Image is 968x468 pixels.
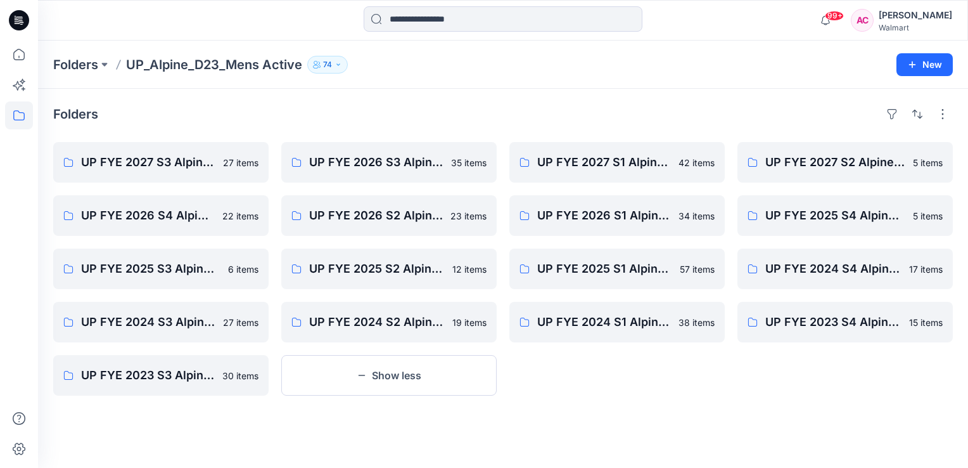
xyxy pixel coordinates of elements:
[509,195,725,236] a: UP FYE 2026 S1 Alpine Men's Active Alpine34 items
[281,302,497,342] a: UP FYE 2024 S2 Alpine Mens Active Board19 items
[81,153,215,171] p: UP FYE 2027 S3 Alpine Men's Active Alpine
[737,249,953,289] a: UP FYE 2024 S4 Alpine Mens Active Board17 items
[678,156,715,169] p: 42 items
[126,56,302,74] p: UP_Alpine_D23_Mens Active
[765,313,901,331] p: UP FYE 2023 S4 Alpine Mens Active Board
[678,209,715,223] p: 34 items
[281,355,497,396] button: Show less
[228,263,258,276] p: 6 items
[737,302,953,342] a: UP FYE 2023 S4 Alpine Mens Active Board15 items
[537,260,672,278] p: UP FYE 2025 S1 Alpine Mens Active Board
[896,53,953,76] button: New
[450,209,487,223] p: 23 items
[309,207,443,224] p: UP FYE 2026 S2 Alpine Men's Active Alpine
[451,156,487,169] p: 35 items
[53,107,98,122] h4: Folders
[737,142,953,183] a: UP FYE 2027 S2 Alpine Men's Active Alpine5 items
[222,369,258,382] p: 30 items
[81,207,215,224] p: UP FYE 2026 S4 Alpine Men's Active Alpine
[680,263,715,276] p: 57 items
[309,260,445,278] p: UP FYE 2025 S2 Alpine Mens Active Board
[53,355,269,396] a: UP FYE 2023 S3 Alpine Mens Active Board30 items
[765,260,901,278] p: UP FYE 2024 S4 Alpine Mens Active Board
[913,156,943,169] p: 5 items
[81,260,220,278] p: UP FYE 2025 S3 Alpine Mens Active Board
[53,302,269,342] a: UP FYE 2024 S3 Alpine Mens Active Board27 items
[678,316,715,329] p: 38 items
[281,249,497,289] a: UP FYE 2025 S2 Alpine Mens Active Board12 items
[509,249,725,289] a: UP FYE 2025 S1 Alpine Mens Active Board57 items
[53,195,269,236] a: UP FYE 2026 S4 Alpine Men's Active Alpine22 items
[309,313,445,331] p: UP FYE 2024 S2 Alpine Mens Active Board
[222,209,258,223] p: 22 items
[765,207,905,224] p: UP FYE 2025 S4 Alpine Mens Active Board
[537,153,671,171] p: UP FYE 2027 S1 Alpine Men's Active Alpine
[223,156,258,169] p: 27 items
[509,302,725,342] a: UP FYE 2024 S1 Alpine Mens Active Board38 items
[879,8,952,23] div: [PERSON_NAME]
[323,58,332,72] p: 74
[879,23,952,32] div: Walmart
[53,56,98,74] a: Folders
[281,142,497,183] a: UP FYE 2026 S3 Alpine Men's Active Alpine35 items
[913,209,943,223] p: 5 items
[851,9,874,32] div: AC
[909,263,943,276] p: 17 items
[825,11,844,21] span: 99+
[537,207,671,224] p: UP FYE 2026 S1 Alpine Men's Active Alpine
[909,316,943,329] p: 15 items
[53,249,269,289] a: UP FYE 2025 S3 Alpine Mens Active Board6 items
[509,142,725,183] a: UP FYE 2027 S1 Alpine Men's Active Alpine42 items
[452,316,487,329] p: 19 items
[309,153,443,171] p: UP FYE 2026 S3 Alpine Men's Active Alpine
[81,313,215,331] p: UP FYE 2024 S3 Alpine Mens Active Board
[452,263,487,276] p: 12 items
[737,195,953,236] a: UP FYE 2025 S4 Alpine Mens Active Board5 items
[223,316,258,329] p: 27 items
[765,153,905,171] p: UP FYE 2027 S2 Alpine Men's Active Alpine
[307,56,348,74] button: 74
[53,142,269,183] a: UP FYE 2027 S3 Alpine Men's Active Alpine27 items
[537,313,671,331] p: UP FYE 2024 S1 Alpine Mens Active Board
[81,367,215,384] p: UP FYE 2023 S3 Alpine Mens Active Board
[281,195,497,236] a: UP FYE 2026 S2 Alpine Men's Active Alpine23 items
